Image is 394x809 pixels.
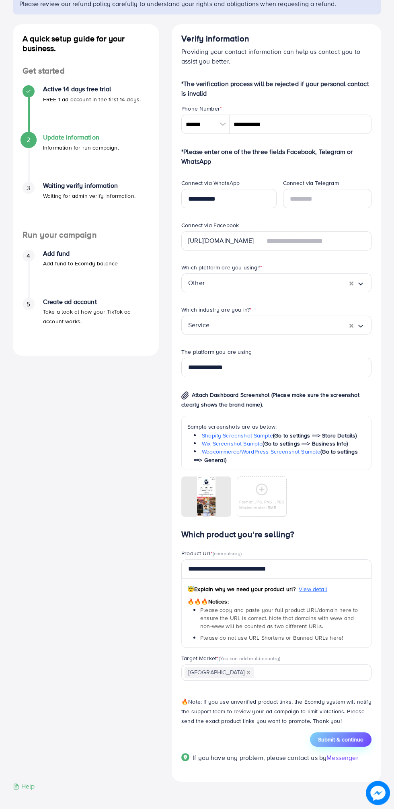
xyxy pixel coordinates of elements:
[13,85,159,133] li: Active 14 days free trial
[43,85,141,93] h4: Active 14 days free trial
[13,230,159,240] h4: Run your campaign
[188,319,209,331] span: Service
[263,439,347,448] span: (Go to settings ==> Business Info)
[255,667,361,679] input: Search for option
[187,585,295,593] span: Explain why we need your product url?
[181,34,371,44] h4: Verify information
[181,231,260,251] div: [URL][DOMAIN_NAME]
[43,94,141,104] p: FREE 1 ad account in the first 14 days.
[326,753,358,762] span: Messenger
[181,391,359,409] span: Attach Dashboard Screenshot (Please make sure the screenshot clearly shows the brand name).
[185,667,254,678] span: [GEOGRAPHIC_DATA]
[43,250,118,257] h4: Add fund
[181,753,189,761] img: Popup guide
[219,655,280,662] span: (You can add multi-country)
[27,300,30,309] span: 5
[181,79,371,98] p: *The verification process will be rejected if your personal contact is invalid
[181,654,281,662] label: Target Market
[197,476,215,517] img: img uploaded
[181,698,188,706] span: 🔥
[27,183,30,193] span: 3
[200,634,343,642] span: Please do not use URL Shortens or Banned URLs here!
[202,439,263,448] a: Wix Screenshot Sample
[200,606,358,630] span: Please copy and paste your full product URL/domain here to ensure the URL is correct. Note that d...
[193,753,326,762] span: If you have any problem, please contact us by
[181,105,222,113] label: Phone Number
[13,34,159,53] h4: A quick setup guide for your business.
[43,133,119,141] h4: Update Information
[349,278,353,287] button: Clear Selected
[299,585,327,593] span: View detail
[181,549,242,557] label: Product Url
[27,251,30,261] span: 4
[283,179,339,187] label: Connect via Telegram
[181,697,371,726] p: Note: If you use unverified product links, the Ecomdy system will notify the support team to revi...
[181,306,252,314] label: Which industry are you in?
[43,143,119,152] p: Information for run campaign.
[202,431,273,439] a: Shopify Screenshot Sample
[181,221,239,229] label: Connect via Facebook
[213,550,242,557] span: (compulsory)
[13,250,159,298] li: Add fund
[181,316,371,335] div: Search for option
[209,319,349,331] input: Search for option
[187,422,365,431] p: Sample screenshots are as below:
[181,664,371,681] div: Search for option
[181,47,371,66] p: Providing your contact information can help us contact you to assist you better.
[187,598,208,606] span: 🔥🔥🔥
[239,505,285,510] p: Maximum size: 5MB
[13,66,159,76] h4: Get started
[181,530,371,540] h4: Which product you’re selling?
[187,598,229,606] span: Notices:
[13,133,159,182] li: Update Information
[188,277,205,289] span: Other
[202,448,320,456] a: Woocommerce/WordPress Screenshot Sample
[318,735,363,743] span: Submit & continue
[181,273,371,292] div: Search for option
[181,348,252,356] label: The platform you are using
[310,732,371,747] button: Submit & continue
[187,585,194,593] span: 😇
[181,147,371,166] p: *Please enter one of the three fields Facebook, Telegram or WhatsApp
[13,182,159,230] li: Waiting verify information
[27,135,30,144] span: 2
[349,320,353,330] button: Clear Selected
[13,782,35,791] div: Help
[43,182,135,189] h4: Waiting verify information
[205,277,349,289] input: Search for option
[43,191,135,201] p: Waiting for admin verify information.
[239,499,285,505] p: Format: JPG, PNG, JPEG
[13,298,159,346] li: Create ad account
[181,391,189,400] img: img
[368,783,388,803] img: image
[43,259,118,268] p: Add fund to Ecomdy balance
[181,179,240,187] label: Connect via WhatsApp
[273,431,357,439] span: (Go to settings ==> Store Details)
[181,263,262,271] label: Which platform are you using?
[246,670,250,674] button: Deselect Pakistan
[43,298,149,306] h4: Create ad account
[43,307,149,326] p: Take a look at how your TikTok ad account works.
[194,448,358,464] span: (Go to settings ==> General)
